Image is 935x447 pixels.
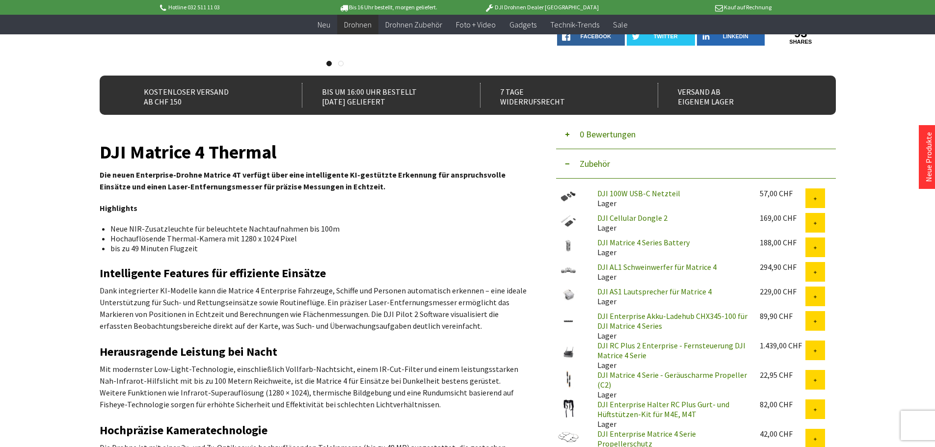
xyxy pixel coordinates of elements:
[100,344,277,359] strong: Herausragende Leistung bei Nacht
[556,262,581,278] img: DJI AL1 Schweinwerfer für Matrice 4
[597,311,748,331] a: DJI Enterprise Akku-Ladehub CHX345-100 für DJI Matrice 4 Series
[556,341,581,365] img: DJI RC Plus 2 Enterprise - Fernsteuerung DJI Matrice 4 Serie
[100,285,527,332] p: Dank integrierter KI-Modelle kann die Matrice 4 Enterprise Fahrzeuge, Schiffe und Personen automa...
[465,1,618,13] p: DJI Drohnen Dealer [GEOGRAPHIC_DATA]
[100,203,137,213] strong: Highlights
[100,363,527,410] p: Mit modernster Low-Light-Technologie, einschließlich Vollfarb-Nachtsicht, einem IR-Cut-Filter und...
[509,20,536,29] span: Gadgets
[924,132,934,182] a: Neue Produkte
[318,20,330,29] span: Neu
[100,265,326,281] strong: Intelligente Features für effiziente Einsätze
[589,262,752,282] div: Lager
[589,311,752,341] div: Lager
[658,83,814,107] div: Versand ab eigenem Lager
[344,20,372,29] span: Drohnen
[556,213,581,229] img: DJI Cellular Dongle 2
[597,341,746,360] a: DJI RC Plus 2 Enterprise - Fernsteuerung DJI Matrice 4 Serie
[606,15,635,35] a: Sale
[100,145,527,159] h1: DJI Matrice 4 Thermal
[556,370,581,389] img: DJI Matrice 4 Serie - Geräuscharme Propeller (C2)
[385,20,442,29] span: Drohnen Zubehör
[556,287,581,303] img: DJI AS1 Lautsprecher für Matrice 4
[597,287,712,296] a: DJI AS1 Lautsprecher für Matrice 4
[760,237,805,247] div: 188,00 CHF
[456,20,496,29] span: Foto + Video
[449,15,503,35] a: Foto + Video
[556,120,836,149] button: 0 Bewertungen
[124,83,281,107] div: Kostenloser Versand ab CHF 150
[110,243,519,253] li: bis zu 49 Minuten Flugzeit
[503,15,543,35] a: Gadgets
[110,234,519,243] li: Hochauflösende Thermal-Kamera mit 1280 x 1024 Pixel
[378,15,449,35] a: Drohnen Zubehör
[480,83,637,107] div: 7 Tage Widerrufsrecht
[589,237,752,257] div: Lager
[627,28,695,46] a: twitter
[337,15,378,35] a: Drohnen
[110,224,519,234] li: Neue NIR-Zusatzleuchte für beleuchtete Nachtaufnahmen bis 100m
[597,188,680,198] a: DJI 100W USB-C Netzteil
[760,188,805,198] div: 57,00 CHF
[557,28,625,46] a: facebook
[556,188,581,205] img: DJI 100W USB-C Netzteil
[597,237,690,247] a: DJI Matrice 4 Series Battery
[589,399,752,429] div: Lager
[556,399,581,418] img: DJI Enterprise Halter RC Plus Gurt- und Hüftstützen-Kit für M4E, M4T
[654,33,678,39] span: twitter
[556,237,581,254] img: DJI Matrice 4 Series Battery
[543,15,606,35] a: Technik-Trends
[589,213,752,233] div: Lager
[618,1,772,13] p: Kauf auf Rechnung
[597,370,747,390] a: DJI Matrice 4 Serie - Geräuscharme Propeller (C2)
[597,399,729,419] a: DJI Enterprise Halter RC Plus Gurt- und Hüftstützen-Kit für M4E, M4T
[550,20,599,29] span: Technik-Trends
[100,422,267,438] strong: Hochpräzise Kameratechnologie
[760,311,805,321] div: 89,90 CHF
[760,213,805,223] div: 169,00 CHF
[760,370,805,380] div: 22,95 CHF
[581,33,611,39] span: facebook
[613,20,628,29] span: Sale
[302,83,458,107] div: Bis um 16:00 Uhr bestellt [DATE] geliefert
[589,287,752,306] div: Lager
[767,39,835,45] a: shares
[311,15,337,35] a: Neu
[556,429,581,445] img: DJI Enterprise Matrice 4 Serie Propellerschutz
[100,170,506,191] strong: Die neuen Enterprise-Drohne Matrice 4T verfügt über eine intelligente KI-gestützte Erkennung für ...
[556,311,581,329] img: DJI Enterprise Akku-Ladehub CHX345-100 für DJI Matrice 4 Series
[760,341,805,350] div: 1.439,00 CHF
[589,188,752,208] div: Lager
[589,341,752,370] div: Lager
[589,370,752,399] div: Lager
[312,1,465,13] p: Bis 16 Uhr bestellt, morgen geliefert.
[597,262,717,272] a: DJI AL1 Schweinwerfer für Matrice 4
[597,213,668,223] a: DJI Cellular Dongle 2
[556,149,836,179] button: Zubehör
[697,28,765,46] a: LinkedIn
[723,33,748,39] span: LinkedIn
[760,399,805,409] div: 82,00 CHF
[760,262,805,272] div: 294,90 CHF
[159,1,312,13] p: Hotline 032 511 11 03
[760,429,805,439] div: 42,00 CHF
[760,287,805,296] div: 229,00 CHF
